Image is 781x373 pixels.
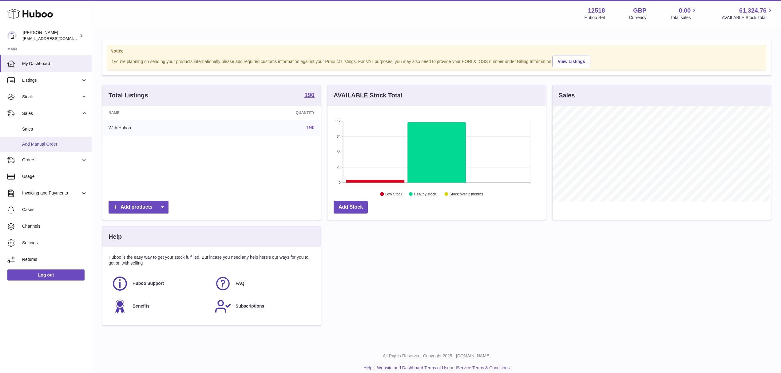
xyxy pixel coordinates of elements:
[588,6,605,15] strong: 12518
[739,6,767,15] span: 61,324.76
[334,91,402,100] h3: AVAILABLE Stock Total
[304,92,315,98] strong: 190
[559,91,575,100] h3: Sales
[110,55,763,67] div: If you're planning on sending your products internationally please add required customs informati...
[7,31,17,40] img: internalAdmin-12518@internal.huboo.com
[112,298,208,315] a: Benefits
[22,111,81,116] span: Sales
[450,192,483,196] text: Stock over 2 months
[670,6,698,21] a: 0.00 Total sales
[102,120,218,136] td: With Huboo
[109,91,148,100] h3: Total Listings
[306,125,315,130] a: 190
[110,48,763,54] strong: Notice
[7,269,85,281] a: Log out
[236,281,244,286] span: FAQ
[218,106,321,120] th: Quantity
[629,15,647,21] div: Currency
[22,157,81,163] span: Orders
[133,281,164,286] span: Huboo Support
[722,6,774,21] a: 61,324.76 AVAILABLE Stock Total
[670,15,698,21] span: Total sales
[109,254,315,266] p: Huboo is the easy way to get your stock fulfilled. But incase you need any help here's our ways f...
[553,56,590,67] a: View Listings
[722,15,774,21] span: AVAILABLE Stock Total
[22,223,87,229] span: Channels
[22,190,81,196] span: Invoicing and Payments
[339,181,340,184] text: 0
[97,353,776,359] p: All Rights Reserved. Copyright 2025 - [DOMAIN_NAME]
[377,365,450,370] a: Website and Dashboard Terms of Use
[414,192,436,196] text: Healthy stock
[22,174,87,179] span: Usage
[22,94,81,100] span: Stock
[236,303,264,309] span: Subscriptions
[23,36,90,41] span: [EMAIL_ADDRESS][DOMAIN_NAME]
[215,298,311,315] a: Subscriptions
[109,233,122,241] h3: Help
[112,275,208,292] a: Huboo Support
[22,240,87,246] span: Settings
[102,106,218,120] th: Name
[22,77,81,83] span: Listings
[304,92,315,99] a: 190
[364,365,373,370] a: Help
[215,275,311,292] a: FAQ
[109,201,168,214] a: Add products
[385,192,402,196] text: Low Stock
[457,365,510,370] a: Service Terms & Conditions
[23,30,78,41] div: [PERSON_NAME]
[22,61,87,67] span: My Dashboard
[375,365,509,371] li: and
[22,141,87,147] span: Add Manual Order
[22,257,87,262] span: Returns
[22,126,87,132] span: Sales
[337,135,340,138] text: 84
[337,165,340,169] text: 28
[22,207,87,213] span: Cases
[679,6,691,15] span: 0.00
[334,201,368,214] a: Add Stock
[585,15,605,21] div: Huboo Ref
[335,119,340,123] text: 112
[633,6,646,15] strong: GBP
[133,303,149,309] span: Benefits
[337,150,340,154] text: 56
